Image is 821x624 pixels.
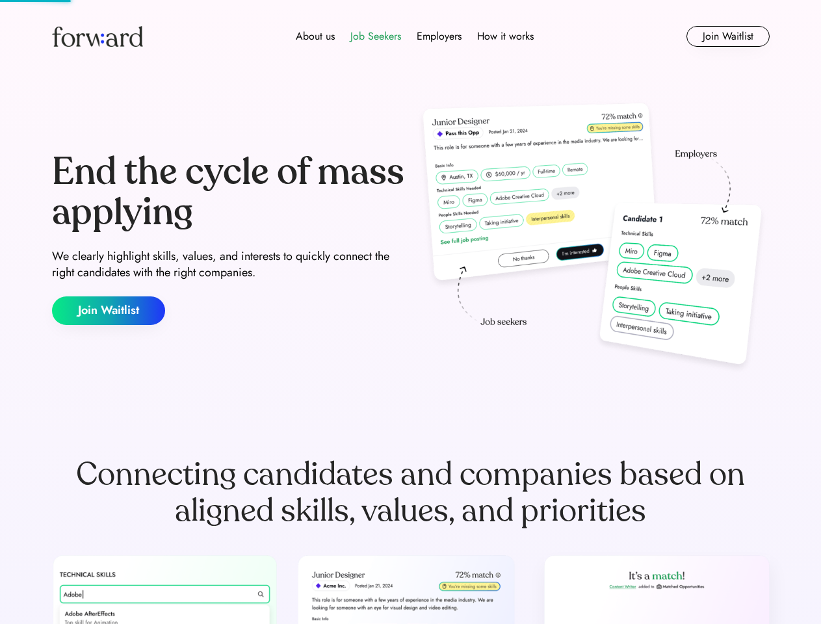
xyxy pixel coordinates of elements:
[686,26,770,47] button: Join Waitlist
[296,29,335,44] div: About us
[477,29,534,44] div: How it works
[52,456,770,529] div: Connecting candidates and companies based on aligned skills, values, and priorities
[417,29,462,44] div: Employers
[416,99,770,378] img: hero-image.png
[52,26,143,47] img: Forward logo
[52,296,165,325] button: Join Waitlist
[52,248,406,281] div: We clearly highlight skills, values, and interests to quickly connect the right candidates with t...
[52,152,406,232] div: End the cycle of mass applying
[350,29,401,44] div: Job Seekers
